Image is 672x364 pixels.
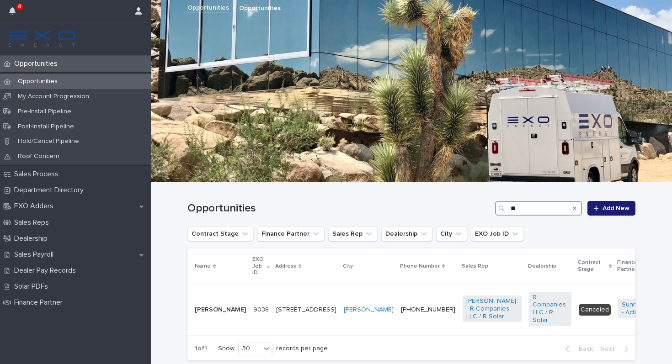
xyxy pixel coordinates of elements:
[11,170,66,179] p: Sales Process
[195,306,246,314] p: [PERSON_NAME]
[11,78,65,85] p: Opportunities
[257,227,325,241] button: Finance Partner
[7,30,77,48] img: FKS5r6ZBThi8E5hshIGi
[11,186,91,195] p: Department Directory
[471,227,524,241] button: EXO Job ID
[11,123,81,131] p: Post-Install Pipeline
[401,306,455,313] a: [PHONE_NUMBER]
[579,304,611,316] div: Canceled
[328,227,378,241] button: Sales Rep
[276,306,336,314] p: [STREET_ADDRESS]
[436,227,467,241] button: City
[11,266,83,275] p: Dealer Pay Records
[622,301,650,317] a: Sunnova - Active
[600,346,620,352] span: Next
[195,261,211,271] p: Name
[11,234,55,243] p: Dealership
[187,2,229,12] a: Opportunities
[187,202,491,215] h1: Opportunities
[528,261,556,271] p: Dealership
[218,345,235,353] p: Show
[275,261,296,271] p: Address
[11,250,61,259] p: Sales Payroll
[344,306,394,314] a: [PERSON_NAME]
[11,59,65,68] p: Opportunities
[381,227,432,241] button: Dealership
[11,218,56,227] p: Sales Reps
[253,304,271,314] p: 9038
[239,2,281,12] p: Opportunities
[18,3,21,10] p: 4
[578,258,607,274] p: Contract Stage
[11,153,67,160] p: Roof Concern
[597,345,635,353] button: Next
[11,93,96,100] p: My Account Progression
[533,294,568,324] a: R Companies LLC / R Solar
[252,254,265,278] p: EXO Job ID
[187,227,254,241] button: Contract Stage
[587,201,635,216] a: Add New
[11,298,70,307] p: Finance Partner
[343,261,353,271] p: City
[400,261,440,271] p: Phone Number
[276,345,328,353] p: records per page
[558,345,597,353] button: Back
[11,282,55,291] p: Solar PDFs
[239,344,261,353] div: 30
[462,261,488,271] p: Sales Rep
[9,5,21,22] div: 4
[617,258,654,274] p: Finance Partner
[187,338,214,360] p: 1 of 1
[11,137,86,145] p: Hold/Cancel Pipeline
[573,346,593,352] span: Back
[466,297,518,320] a: [PERSON_NAME] - R Companies LLC / R Solar
[11,202,61,211] p: EXO Adders
[11,108,79,116] p: Pre-Install Pipeline
[495,201,582,216] input: Search
[603,205,629,211] span: Add New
